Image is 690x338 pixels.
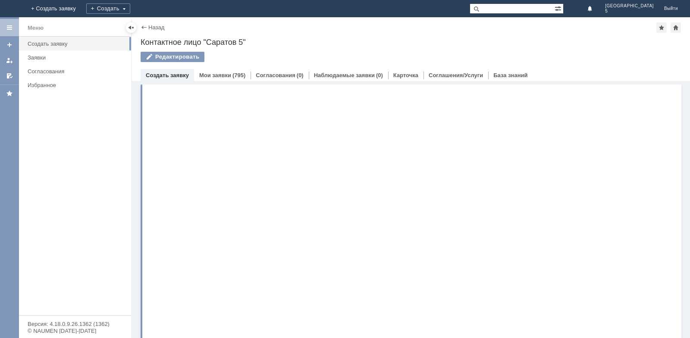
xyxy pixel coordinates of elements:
[555,4,563,12] span: Расширенный поиск
[256,72,295,78] a: Согласования
[493,72,527,78] a: База знаний
[28,54,126,61] div: Заявки
[605,9,654,14] span: 5
[605,3,654,9] span: [GEOGRAPHIC_DATA]
[28,321,122,327] div: Версия: 4.18.0.9.26.1362 (1362)
[28,68,126,75] div: Согласования
[24,37,129,50] a: Создать заявку
[297,72,304,78] div: (0)
[146,72,189,78] a: Создать заявку
[28,41,126,47] div: Создать заявку
[3,38,16,52] a: Создать заявку
[393,72,418,78] a: Карточка
[376,72,383,78] div: (0)
[126,22,136,33] div: Скрыть меню
[86,3,130,14] div: Создать
[429,72,483,78] a: Соглашения/Услуги
[3,69,16,83] a: Мои согласования
[141,38,681,47] div: Контактное лицо "Саратов 5"
[314,72,375,78] a: Наблюдаемые заявки
[28,23,44,33] div: Меню
[28,328,122,334] div: © NAUMEN [DATE]-[DATE]
[24,51,129,64] a: Заявки
[671,22,681,33] div: Сделать домашней страницей
[656,22,667,33] div: Добавить в избранное
[24,65,129,78] a: Согласования
[28,82,116,88] div: Избранное
[3,53,16,67] a: Мои заявки
[148,24,164,31] a: Назад
[232,72,245,78] div: (795)
[199,72,231,78] a: Мои заявки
